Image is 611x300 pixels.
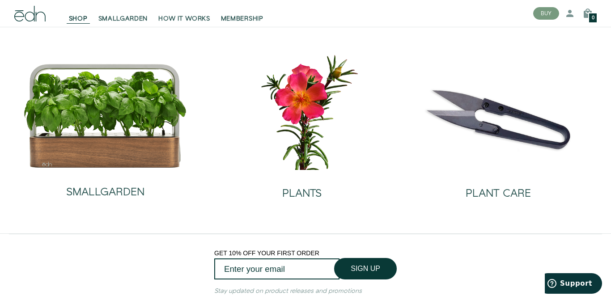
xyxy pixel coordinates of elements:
[214,249,319,257] span: GET 10% OFF YOUR FIRST ORDER
[93,4,153,23] a: SMALLGARDEN
[23,169,187,205] a: SMALLGARDEN
[282,188,322,199] h2: PLANTS
[466,188,531,199] h2: PLANT CARE
[98,14,148,23] span: SMALLGARDEN
[214,258,339,279] input: Enter your email
[334,258,397,279] button: SIGN UP
[153,4,215,23] a: HOW IT WORKS
[592,16,594,21] span: 0
[216,4,269,23] a: MEMBERSHIP
[533,7,559,20] button: BUY
[214,287,362,296] em: Stay updated on product releases and promotions
[69,14,88,23] span: SHOP
[66,186,144,198] h2: SMALLGARDEN
[158,14,210,23] span: HOW IT WORKS
[221,14,263,23] span: MEMBERSHIP
[64,4,93,23] a: SHOP
[211,170,393,207] a: PLANTS
[407,170,590,207] a: PLANT CARE
[545,273,602,296] iframe: Opens a widget where you can find more information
